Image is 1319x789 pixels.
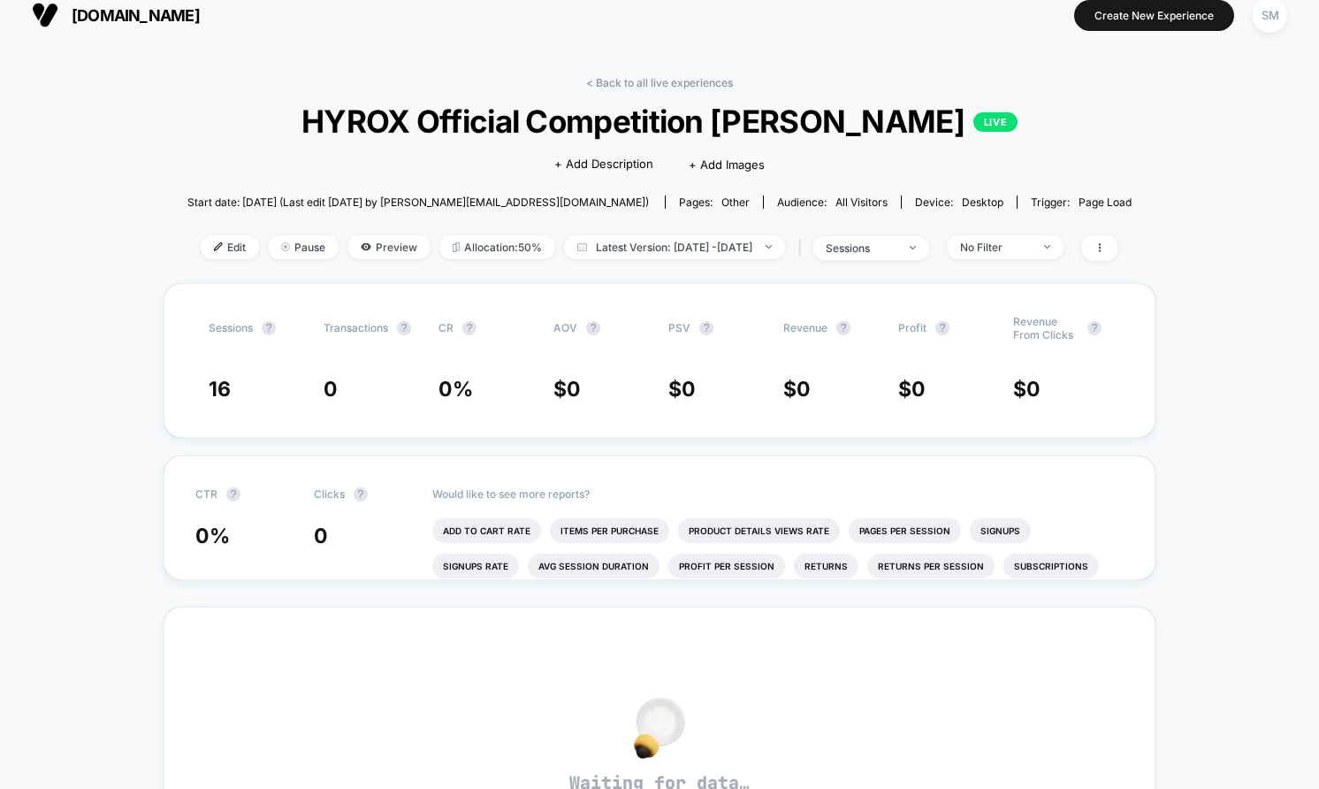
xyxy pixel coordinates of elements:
span: Page Load [1079,195,1132,209]
span: $ [898,377,926,402]
img: end [1044,245,1050,249]
span: Preview [347,235,431,259]
div: Audience: [777,195,888,209]
span: Edit [201,235,259,259]
span: 0 [324,377,338,402]
span: Start date: [DATE] (Last edit [DATE] by [PERSON_NAME][EMAIL_ADDRESS][DOMAIN_NAME]) [187,195,649,209]
span: 0 [911,377,926,402]
li: Profit Per Session [668,554,785,578]
button: ? [462,321,477,335]
span: $ [553,377,581,402]
button: ? [836,321,850,335]
a: < Back to all live experiences [586,76,733,89]
span: Sessions [209,321,253,334]
img: calendar [577,242,587,251]
img: end [281,242,290,251]
span: Revenue From Clicks [1013,315,1079,341]
img: rebalance [453,242,460,252]
div: Pages: [679,195,750,209]
li: Add To Cart Rate [432,518,541,543]
button: ? [1087,321,1102,335]
span: Clicks [314,487,345,501]
p: LIVE [973,112,1018,132]
li: Returns [794,554,858,578]
img: no_data [634,697,685,759]
img: end [766,245,772,249]
p: Would like to see more reports? [432,487,1125,501]
button: ? [226,487,240,502]
span: + Add Images [689,157,765,172]
span: AOV [553,321,577,334]
span: $ [1013,377,1041,402]
div: Trigger: [1031,195,1132,209]
span: Pause [268,235,339,259]
span: Device: [901,195,1017,209]
span: | [794,235,812,261]
li: Signups [970,518,1031,543]
li: Product Details Views Rate [678,518,840,543]
button: ? [262,321,276,335]
span: HYROX Official Competition [PERSON_NAME] [235,103,1085,140]
button: ? [586,321,600,335]
button: ? [699,321,713,335]
span: All Visitors [835,195,888,209]
span: 0 [314,524,328,548]
span: 0 % [195,524,230,548]
span: 0 [1026,377,1041,402]
span: Profit [898,321,926,334]
img: end [910,246,916,249]
div: No Filter [960,241,1031,254]
img: edit [214,242,223,251]
span: Transactions [324,321,388,334]
span: 0 [797,377,811,402]
span: [DOMAIN_NAME] [72,6,200,25]
span: 0 [682,377,696,402]
span: 0 [567,377,581,402]
span: 0 % [438,377,473,402]
button: [DOMAIN_NAME] [27,1,205,29]
button: ? [397,321,411,335]
button: ? [935,321,949,335]
li: Items Per Purchase [550,518,669,543]
span: 16 [209,377,231,402]
button: ? [354,487,368,502]
img: Visually logo [32,2,58,28]
span: $ [668,377,696,402]
span: CTR [195,487,217,501]
li: Avg Session Duration [528,554,659,578]
span: + Add Description [554,156,653,173]
li: Pages Per Session [849,518,961,543]
div: sessions [826,241,896,255]
span: Revenue [783,321,827,334]
span: other [721,195,750,209]
span: Allocation: 50% [439,235,555,259]
span: CR [438,321,454,334]
li: Subscriptions [1003,554,1099,578]
span: desktop [962,195,1003,209]
li: Signups Rate [432,554,519,578]
span: PSV [668,321,690,334]
span: $ [783,377,811,402]
span: Latest Version: [DATE] - [DATE] [564,235,785,259]
li: Returns Per Session [867,554,995,578]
